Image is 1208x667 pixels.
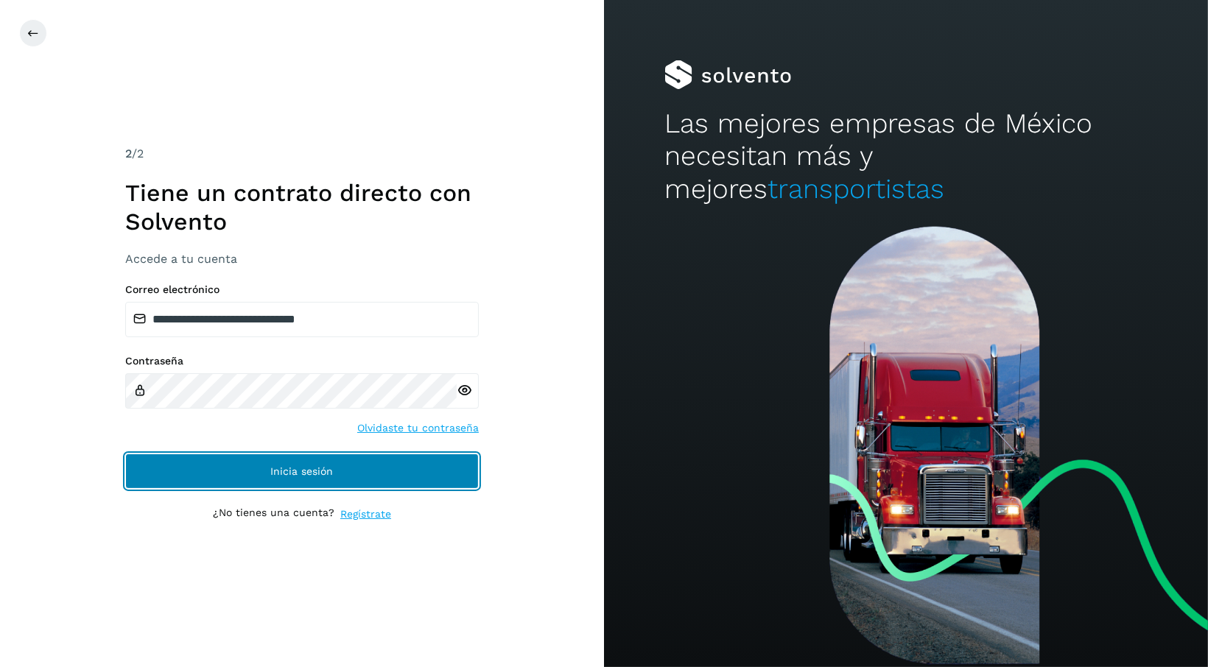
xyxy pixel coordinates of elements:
span: transportistas [768,173,944,205]
label: Contraseña [125,355,479,367]
p: ¿No tienes una cuenta? [213,507,334,522]
span: Inicia sesión [271,466,334,476]
h2: Las mejores empresas de México necesitan más y mejores [664,107,1148,205]
a: Olvidaste tu contraseña [357,420,479,436]
label: Correo electrónico [125,283,479,296]
h1: Tiene un contrato directo con Solvento [125,179,479,236]
h3: Accede a tu cuenta [125,252,479,266]
a: Regístrate [340,507,391,522]
button: Inicia sesión [125,454,479,489]
div: /2 [125,145,479,163]
span: 2 [125,147,132,160]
